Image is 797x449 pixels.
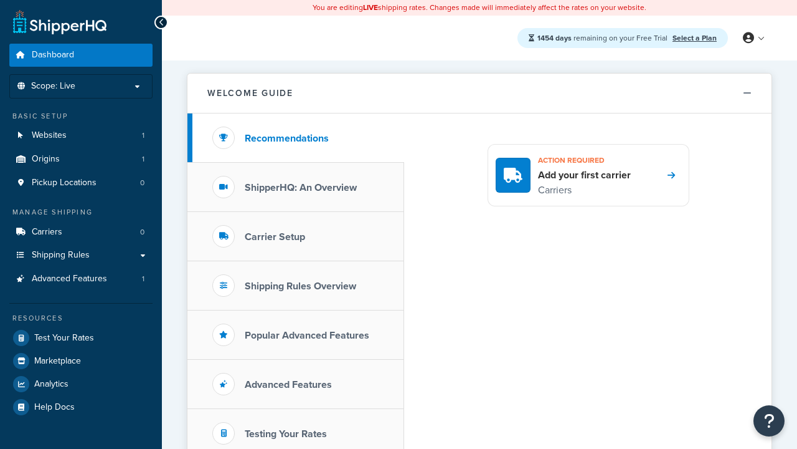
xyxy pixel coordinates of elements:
[187,74,771,113] button: Welcome Guide
[34,379,68,390] span: Analytics
[32,130,67,141] span: Websites
[9,350,153,372] a: Marketplace
[245,182,357,193] h3: ShipperHQ: An Overview
[245,330,369,341] h3: Popular Advanced Features
[207,89,293,98] h2: Welcome Guide
[34,356,81,367] span: Marketplace
[142,154,144,165] span: 1
[9,148,153,171] a: Origins1
[9,373,153,395] a: Analytics
[142,274,144,284] span: 1
[32,274,107,284] span: Advanced Features
[140,227,144,238] span: 0
[537,32,669,44] span: remaining on your Free Trial
[753,405,785,437] button: Open Resource Center
[9,327,153,349] a: Test Your Rates
[34,333,94,344] span: Test Your Rates
[32,250,90,261] span: Shipping Rules
[32,50,74,60] span: Dashboard
[31,81,75,92] span: Scope: Live
[9,171,153,195] a: Pickup Locations0
[9,44,153,67] a: Dashboard
[9,207,153,218] div: Manage Shipping
[140,178,144,188] span: 0
[9,268,153,291] a: Advanced Features1
[9,221,153,244] a: Carriers0
[34,402,75,413] span: Help Docs
[9,124,153,147] li: Websites
[9,111,153,122] div: Basic Setup
[142,130,144,141] span: 1
[9,268,153,291] li: Advanced Features
[9,124,153,147] a: Websites1
[538,168,631,182] h4: Add your first carrier
[245,428,327,440] h3: Testing Your Rates
[245,379,332,390] h3: Advanced Features
[9,396,153,418] a: Help Docs
[9,244,153,267] a: Shipping Rules
[245,231,305,243] h3: Carrier Setup
[32,154,60,165] span: Origins
[672,32,717,44] a: Select a Plan
[32,227,62,238] span: Carriers
[9,313,153,324] div: Resources
[538,152,631,168] h3: Action required
[537,32,572,44] strong: 1454 days
[9,221,153,244] li: Carriers
[538,182,631,198] p: Carriers
[9,171,153,195] li: Pickup Locations
[245,281,356,292] h3: Shipping Rules Overview
[363,2,378,13] b: LIVE
[245,133,329,144] h3: Recommendations
[32,178,97,188] span: Pickup Locations
[9,148,153,171] li: Origins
